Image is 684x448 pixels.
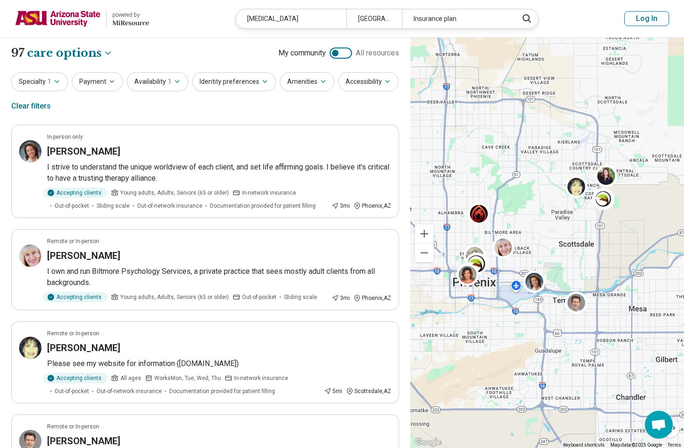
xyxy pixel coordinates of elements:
p: Please see my website for information ([DOMAIN_NAME]) [47,358,391,369]
div: Accepting clients [43,292,107,302]
a: Terms (opens in new tab) [668,442,681,448]
button: Care options [27,45,113,61]
button: Payment [72,72,123,91]
button: Accessibility [338,72,399,91]
p: I own and run Biltmore Psychology Services, a private practice that sees mostly adult clients fro... [47,266,391,288]
span: Young adults, Adults, Seniors (65 or older) [120,293,229,301]
div: 3 mi [332,202,350,210]
span: 1 [168,77,172,87]
button: Amenities [280,72,334,91]
div: Phoenix , AZ [353,202,391,210]
span: In-network insurance [234,374,288,382]
span: In-network insurance [242,189,296,197]
span: Young adults, Adults, Seniors (65 or older) [120,189,229,197]
button: Log In [624,11,669,26]
button: Specialty1 [11,72,68,91]
h3: [PERSON_NAME] [47,341,120,354]
div: powered by [112,11,149,19]
p: Remote or In-person [47,237,99,245]
div: Insurance plan [402,9,512,28]
h1: 97 [11,45,113,61]
p: Remote or In-person [47,422,99,431]
span: All resources [356,48,399,59]
span: Works Mon, Tue, Wed, Thu [154,374,221,382]
a: Arizona State Universitypowered by [15,7,149,30]
h3: [PERSON_NAME] [47,249,120,262]
p: In-person only [47,133,83,141]
button: Availability1 [127,72,188,91]
span: Out-of-pocket [55,202,89,210]
div: Clear filters [11,95,51,117]
span: 1 [48,77,51,87]
span: Out-of-pocket [242,293,276,301]
img: Arizona State University [15,7,101,30]
span: Out-of-network insurance [137,202,202,210]
p: Remote or In-person [47,329,99,338]
h3: [PERSON_NAME] [47,145,120,158]
span: Sliding scale [97,202,130,210]
span: Out-of-pocket [55,387,89,395]
h3: [PERSON_NAME] [47,434,120,448]
p: I strive to understand the unique worldview of each client, and set life affirming goals. I belie... [47,162,391,184]
span: Documentation provided for patient filling [210,202,316,210]
div: Scottsdale , AZ [346,387,391,395]
div: Accepting clients [43,373,107,383]
span: All ages [120,374,141,382]
button: Zoom in [415,224,434,243]
span: Sliding scale [284,293,317,301]
span: Documentation provided for patient filling [169,387,275,395]
button: Identity preferences [192,72,276,91]
span: Out-of-network insurance [97,387,162,395]
div: Phoenix , AZ [353,294,391,302]
div: Open chat [645,411,673,439]
span: care options [27,45,102,61]
div: [MEDICAL_DATA] [236,9,346,28]
span: Map data ©2025 Google [610,442,662,448]
div: 3 mi [332,294,350,302]
div: 5 mi [324,387,342,395]
div: [GEOGRAPHIC_DATA], AZ 85018 [346,9,402,28]
span: My community [278,48,326,59]
div: Accepting clients [43,188,107,198]
button: Zoom out [415,244,434,262]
